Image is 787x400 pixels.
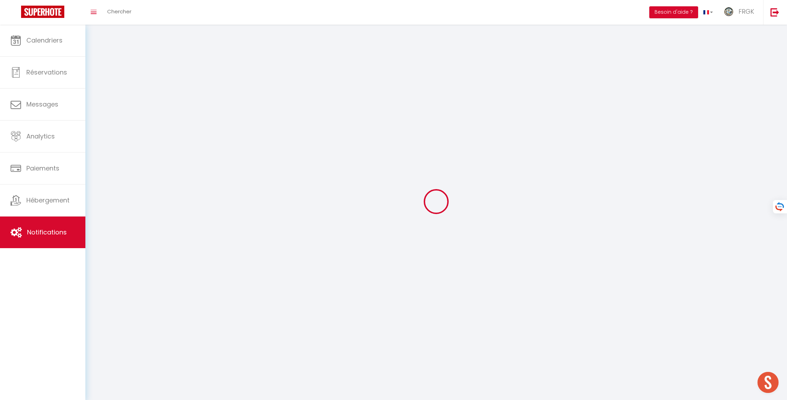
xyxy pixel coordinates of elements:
[21,6,64,18] img: Super Booking
[26,68,67,77] span: Réservations
[770,8,779,17] img: logout
[27,228,67,237] span: Notifications
[26,196,70,205] span: Hébergement
[26,132,55,141] span: Analytics
[739,7,754,16] span: FRGK
[649,6,698,18] button: Besoin d'aide ?
[723,6,734,17] img: ...
[757,372,779,393] div: Ouvrir le chat
[107,8,131,15] span: Chercher
[26,36,63,45] span: Calendriers
[26,100,58,109] span: Messages
[26,164,59,173] span: Paiements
